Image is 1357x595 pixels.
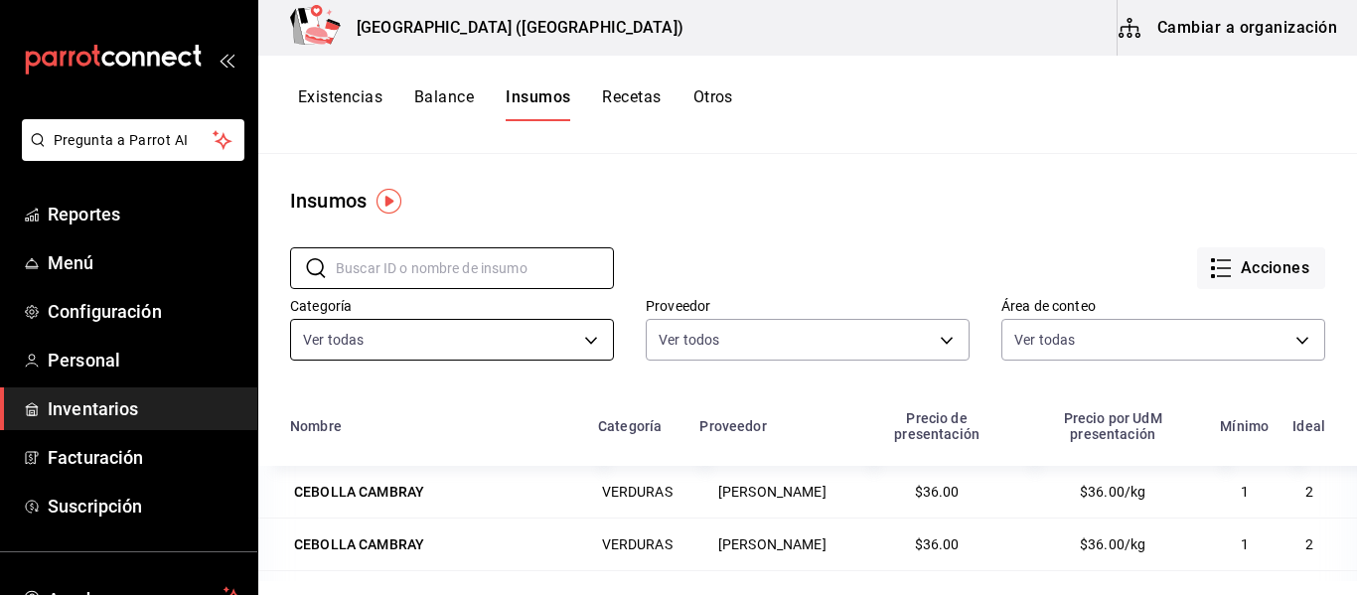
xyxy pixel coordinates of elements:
button: Existencias [298,87,382,121]
label: Categoría [290,299,614,313]
span: Inventarios [48,395,241,422]
input: Buscar ID o nombre de insumo [336,248,614,288]
a: Pregunta a Parrot AI [14,144,244,165]
span: Pregunta a Parrot AI [54,130,214,151]
div: Nombre [290,418,342,434]
span: Ver todas [1014,330,1075,350]
label: Área de conteo [1001,299,1325,313]
span: Suscripción [48,493,241,520]
span: $36.00/kg [1080,536,1145,552]
div: CEBOLLA CAMBRAY [294,482,424,502]
h3: [GEOGRAPHIC_DATA] ([GEOGRAPHIC_DATA]) [341,16,683,40]
button: Pregunta a Parrot AI [22,119,244,161]
span: $36.00 [915,484,960,500]
td: [PERSON_NAME] [687,466,856,518]
span: Reportes [48,201,241,227]
button: Insumos [506,87,570,121]
span: Menú [48,249,241,276]
span: Facturación [48,444,241,471]
span: 2 [1305,484,1313,500]
label: Proveedor [646,299,970,313]
div: navigation tabs [298,87,733,121]
div: Categoría [598,418,662,434]
button: Otros [693,87,733,121]
button: Acciones [1197,247,1325,289]
div: Mínimo [1220,418,1269,434]
button: open_drawer_menu [219,52,234,68]
td: VERDURAS [586,518,687,570]
div: Proveedor [699,418,766,434]
div: Insumos [290,186,367,216]
img: Tooltip marker [377,189,401,214]
span: $36.00/kg [1080,484,1145,500]
td: VERDURAS [586,466,687,518]
button: Balance [414,87,474,121]
div: Precio por UdM presentación [1029,410,1196,442]
span: Configuración [48,298,241,325]
span: 1 [1241,536,1249,552]
span: Personal [48,347,241,373]
td: [PERSON_NAME] [687,518,856,570]
span: 2 [1305,536,1313,552]
span: Ver todos [659,330,719,350]
div: Ideal [1292,418,1325,434]
button: Recetas [602,87,661,121]
div: Precio de presentación [868,410,1005,442]
span: Ver todas [303,330,364,350]
span: $36.00 [915,536,960,552]
div: CEBOLLA CAMBRAY [294,534,424,554]
span: 1 [1241,484,1249,500]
